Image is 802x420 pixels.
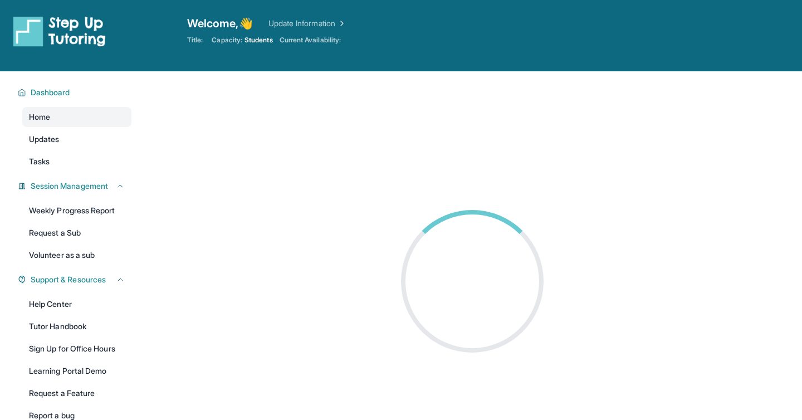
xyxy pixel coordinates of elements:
[31,180,108,192] span: Session Management
[29,111,50,123] span: Home
[26,180,125,192] button: Session Management
[31,87,70,98] span: Dashboard
[22,245,131,265] a: Volunteer as a sub
[26,87,125,98] button: Dashboard
[22,361,131,381] a: Learning Portal Demo
[22,223,131,243] a: Request a Sub
[280,36,341,45] span: Current Availability:
[22,201,131,221] a: Weekly Progress Report
[22,129,131,149] a: Updates
[22,152,131,172] a: Tasks
[244,36,273,45] span: Students
[13,16,106,47] img: logo
[31,274,106,285] span: Support & Resources
[22,316,131,336] a: Tutor Handbook
[335,18,346,29] img: Chevron Right
[22,339,131,359] a: Sign Up for Office Hours
[187,16,253,31] span: Welcome, 👋
[29,156,50,167] span: Tasks
[29,134,60,145] span: Updates
[22,294,131,314] a: Help Center
[212,36,242,45] span: Capacity:
[26,274,125,285] button: Support & Resources
[22,383,131,403] a: Request a Feature
[22,107,131,127] a: Home
[268,18,346,29] a: Update Information
[187,36,203,45] span: Title:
